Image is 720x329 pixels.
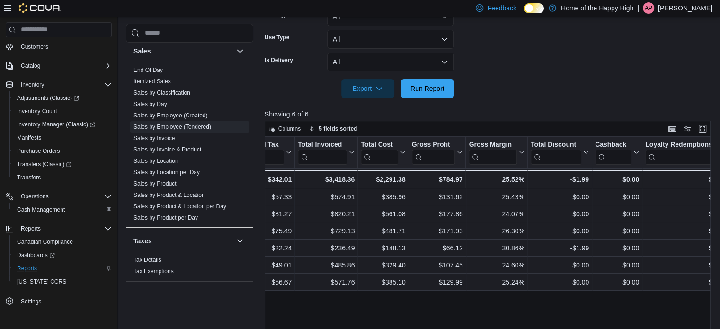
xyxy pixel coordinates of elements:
[133,101,167,107] a: Sales by Day
[17,191,112,202] span: Operations
[595,140,631,149] div: Cashback
[17,223,112,234] span: Reports
[234,235,246,247] button: Taxes
[9,235,116,249] button: Canadian Compliance
[305,123,361,134] button: 5 fields sorted
[234,45,246,57] button: Sales
[530,174,588,185] div: -$1.99
[327,7,454,26] button: All
[9,203,116,216] button: Cash Management
[595,174,639,185] div: $0.00
[469,259,524,271] div: 24.60%
[9,262,116,275] button: Reports
[133,78,171,85] span: Itemized Sales
[9,275,116,288] button: [US_STATE] CCRS
[133,257,161,263] a: Tax Details
[133,180,177,187] span: Sales by Product
[17,79,112,90] span: Inventory
[17,296,45,307] a: Settings
[133,169,200,176] a: Sales by Location per Day
[126,254,253,281] div: Taxes
[133,100,167,108] span: Sales by Day
[133,46,151,56] h3: Sales
[487,3,516,13] span: Feedback
[278,125,301,133] span: Columns
[250,225,292,237] div: $75.49
[595,242,639,254] div: $0.00
[13,145,112,157] span: Purchase Orders
[133,203,226,210] span: Sales by Product & Location per Day
[250,140,284,149] div: Total Tax
[645,140,718,164] div: Loyalty Redemptions
[2,222,116,235] button: Reports
[133,123,211,131] span: Sales by Employee (Tendered)
[469,191,524,203] div: 25.43%
[361,140,398,164] div: Total Cost
[13,92,83,104] a: Adjustments (Classic)
[13,236,112,248] span: Canadian Compliance
[361,225,405,237] div: $481.71
[21,43,48,51] span: Customers
[13,106,112,117] span: Inventory Count
[133,214,198,222] span: Sales by Product per Day
[595,140,639,164] button: Cashback
[133,180,177,187] a: Sales by Product
[250,140,284,164] div: Total Tax
[658,2,712,14] p: [PERSON_NAME]
[530,140,581,149] div: Total Discount
[595,225,639,237] div: $0.00
[469,208,524,220] div: 24.07%
[133,146,201,153] span: Sales by Invoice & Product
[133,158,178,164] a: Sales by Location
[411,174,462,185] div: $784.97
[17,278,66,285] span: [US_STATE] CCRS
[13,132,112,143] span: Manifests
[319,125,357,133] span: 5 fields sorted
[133,112,208,119] a: Sales by Employee (Created)
[17,60,44,71] button: Catalog
[361,174,405,185] div: $2,291.38
[17,223,44,234] button: Reports
[133,267,174,275] span: Tax Exemptions
[265,123,304,134] button: Columns
[298,174,355,185] div: $3,418.36
[133,157,178,165] span: Sales by Location
[250,259,292,271] div: $49.01
[361,242,405,254] div: $148.13
[298,208,355,220] div: $820.21
[17,94,79,102] span: Adjustments (Classic)
[17,107,57,115] span: Inventory Count
[469,140,516,149] div: Gross Margin
[17,60,112,71] span: Catalog
[250,208,292,220] div: $81.27
[17,251,55,259] span: Dashboards
[133,89,190,97] span: Sales by Classification
[2,190,116,203] button: Operations
[411,140,455,164] div: Gross Profit
[298,191,355,203] div: $574.91
[133,134,175,142] span: Sales by Invoice
[469,140,524,164] button: Gross Margin
[9,144,116,158] button: Purchase Orders
[133,192,205,198] a: Sales by Product & Location
[411,259,462,271] div: $107.45
[133,89,190,96] a: Sales by Classification
[524,3,544,13] input: Dark Mode
[133,256,161,264] span: Tax Details
[13,106,61,117] a: Inventory Count
[2,294,116,308] button: Settings
[9,249,116,262] a: Dashboards
[9,171,116,184] button: Transfers
[531,225,589,237] div: $0.00
[682,123,693,134] button: Display options
[13,249,112,261] span: Dashboards
[13,276,70,287] a: [US_STATE] CCRS
[595,259,639,271] div: $0.00
[531,191,589,203] div: $0.00
[361,276,405,288] div: $385.10
[250,276,292,288] div: $56.67
[17,238,73,246] span: Canadian Compliance
[13,276,112,287] span: Washington CCRS
[13,204,69,215] a: Cash Management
